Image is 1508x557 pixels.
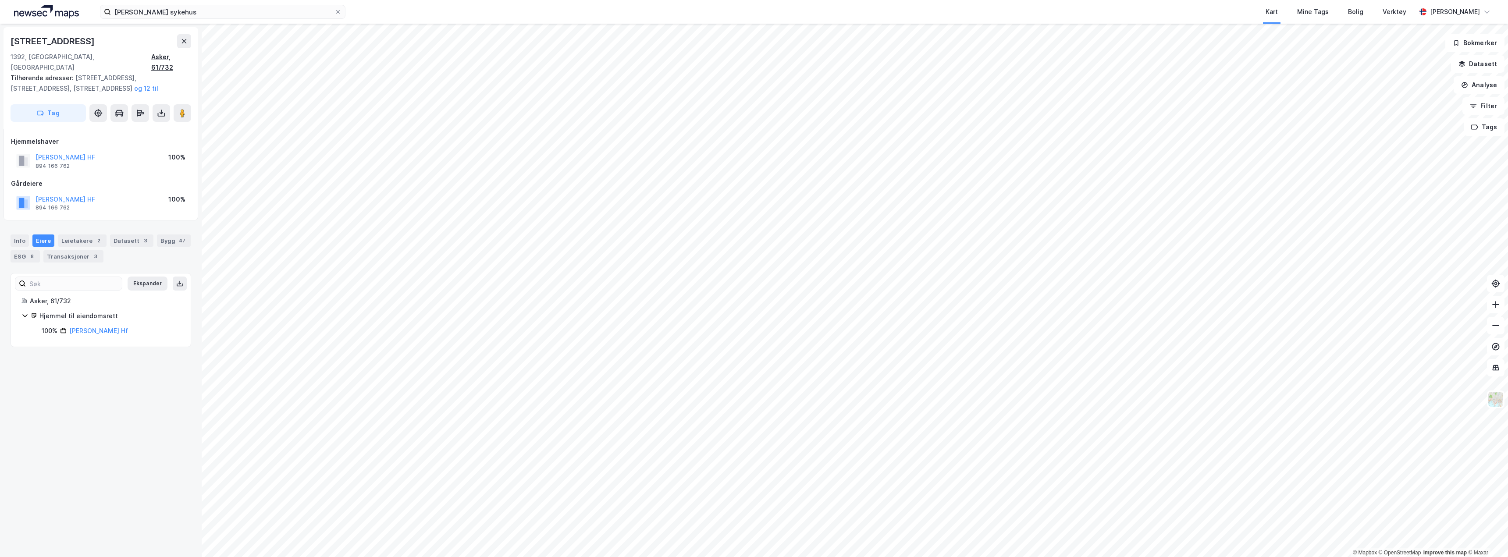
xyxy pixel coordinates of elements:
[11,234,29,247] div: Info
[128,277,167,291] button: Ekspander
[1297,7,1329,17] div: Mine Tags
[58,234,107,247] div: Leietakere
[1383,7,1406,17] div: Verktøy
[36,204,70,211] div: 894 166 762
[1266,7,1278,17] div: Kart
[11,104,86,122] button: Tag
[1423,550,1467,556] a: Improve this map
[94,236,103,245] div: 2
[1454,76,1504,94] button: Analyse
[26,277,122,290] input: Søk
[32,234,54,247] div: Eiere
[1462,97,1504,115] button: Filter
[11,178,191,189] div: Gårdeiere
[1487,391,1504,408] img: Z
[1464,515,1508,557] iframe: Chat Widget
[42,326,57,336] div: 100%
[168,194,185,205] div: 100%
[177,236,187,245] div: 47
[36,163,70,170] div: 894 166 762
[157,234,191,247] div: Bygg
[141,236,150,245] div: 3
[11,74,75,82] span: Tilhørende adresser:
[43,250,103,263] div: Transaksjoner
[1464,515,1508,557] div: Kontrollprogram for chat
[1451,55,1504,73] button: Datasett
[91,252,100,261] div: 3
[110,234,153,247] div: Datasett
[111,5,334,18] input: Søk på adresse, matrikkel, gårdeiere, leietakere eller personer
[1348,7,1363,17] div: Bolig
[11,52,151,73] div: 1392, [GEOGRAPHIC_DATA], [GEOGRAPHIC_DATA]
[14,5,79,18] img: logo.a4113a55bc3d86da70a041830d287a7e.svg
[30,296,180,306] div: Asker, 61/732
[11,250,40,263] div: ESG
[28,252,36,261] div: 8
[11,34,96,48] div: [STREET_ADDRESS]
[1430,7,1480,17] div: [PERSON_NAME]
[69,327,128,334] a: [PERSON_NAME] Hf
[1464,118,1504,136] button: Tags
[1353,550,1377,556] a: Mapbox
[151,52,191,73] div: Asker, 61/732
[1445,34,1504,52] button: Bokmerker
[11,136,191,147] div: Hjemmelshaver
[168,152,185,163] div: 100%
[1379,550,1421,556] a: OpenStreetMap
[11,73,184,94] div: [STREET_ADDRESS], [STREET_ADDRESS], [STREET_ADDRESS]
[39,311,180,321] div: Hjemmel til eiendomsrett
